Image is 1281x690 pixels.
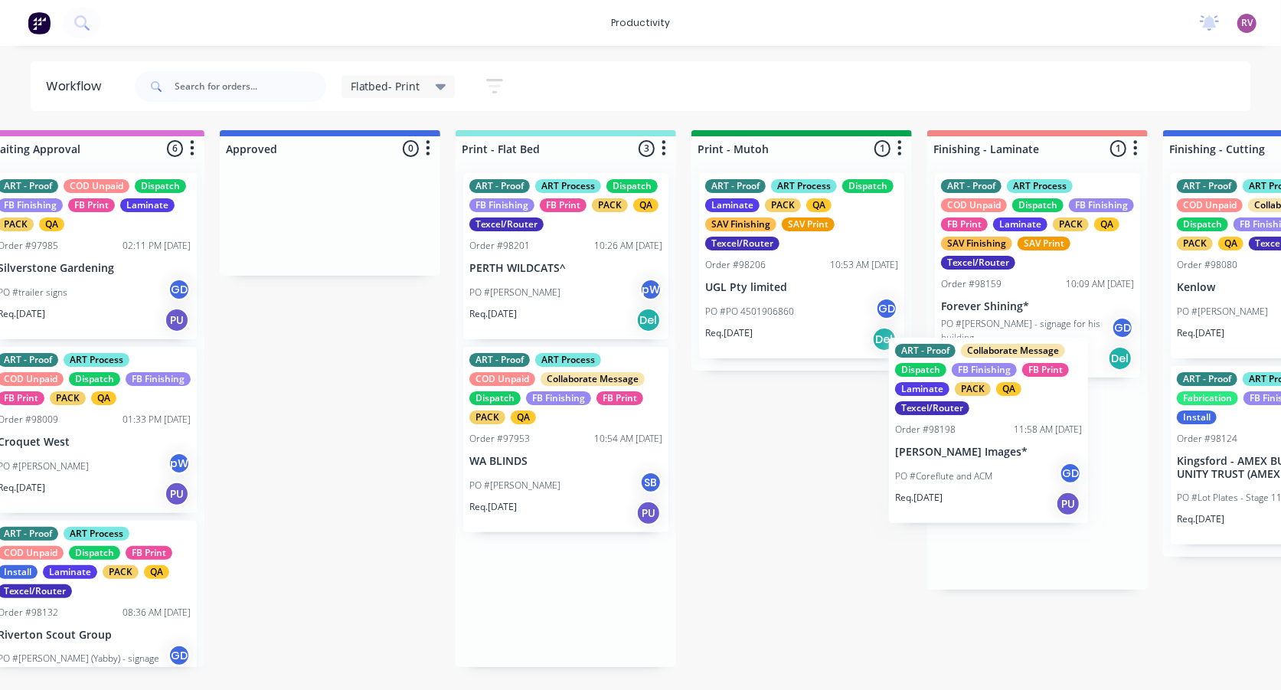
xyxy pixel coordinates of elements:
input: Search for orders... [175,71,326,102]
span: Flatbed- Print [351,78,420,94]
div: Workflow [46,77,109,96]
span: RV [1241,16,1253,30]
div: productivity [603,11,678,34]
img: Factory [28,11,51,34]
